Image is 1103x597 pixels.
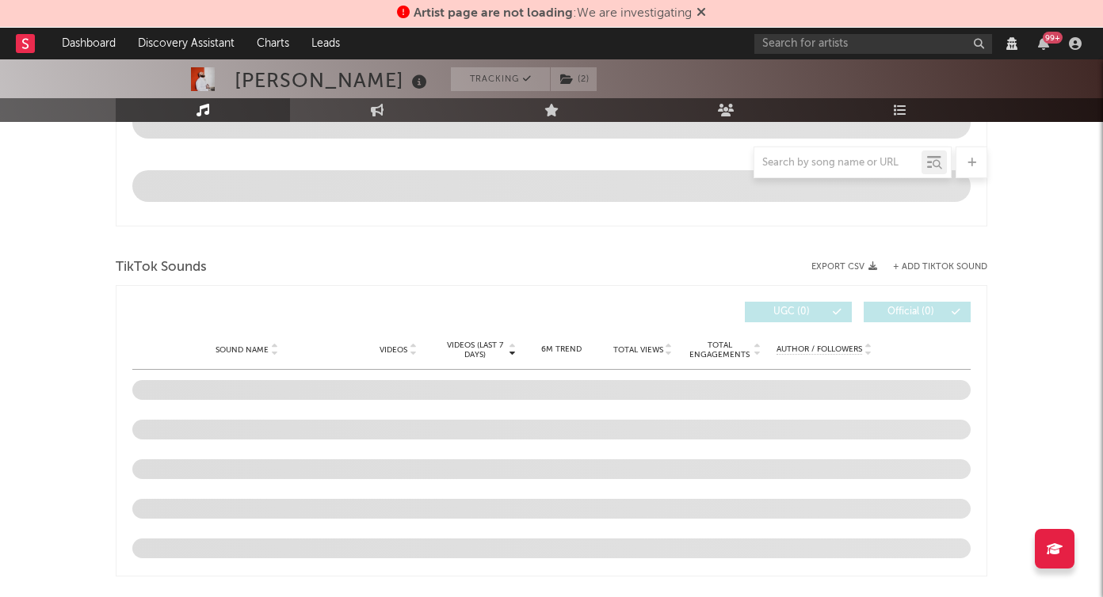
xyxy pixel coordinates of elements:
[1038,37,1049,50] button: 99+
[893,263,987,272] button: + Add TikTok Sound
[697,7,706,20] span: Dismiss
[380,345,407,355] span: Videos
[525,344,598,356] div: 6M Trend
[51,28,127,59] a: Dashboard
[874,307,947,317] span: Official ( 0 )
[864,302,971,322] button: Official(0)
[550,67,597,91] span: ( 2 )
[127,28,246,59] a: Discovery Assistant
[216,345,269,355] span: Sound Name
[414,7,573,20] span: Artist page are not loading
[246,28,300,59] a: Charts
[551,67,597,91] button: (2)
[235,67,431,93] div: [PERSON_NAME]
[613,345,663,355] span: Total Views
[777,344,862,355] span: Author / Followers
[688,340,752,359] span: Total Engagements
[755,307,828,317] span: UGC ( 0 )
[443,340,507,359] span: Videos (last 7 days)
[754,157,922,169] input: Search by song name or URL
[745,302,852,322] button: UGC(0)
[414,7,692,20] span: : We are investigating
[116,258,207,277] span: TikTok Sounds
[811,262,877,272] button: Export CSV
[754,34,992,54] input: Search for artists
[877,263,987,272] button: + Add TikTok Sound
[451,67,550,91] button: Tracking
[1043,32,1063,44] div: 99 +
[300,28,351,59] a: Leads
